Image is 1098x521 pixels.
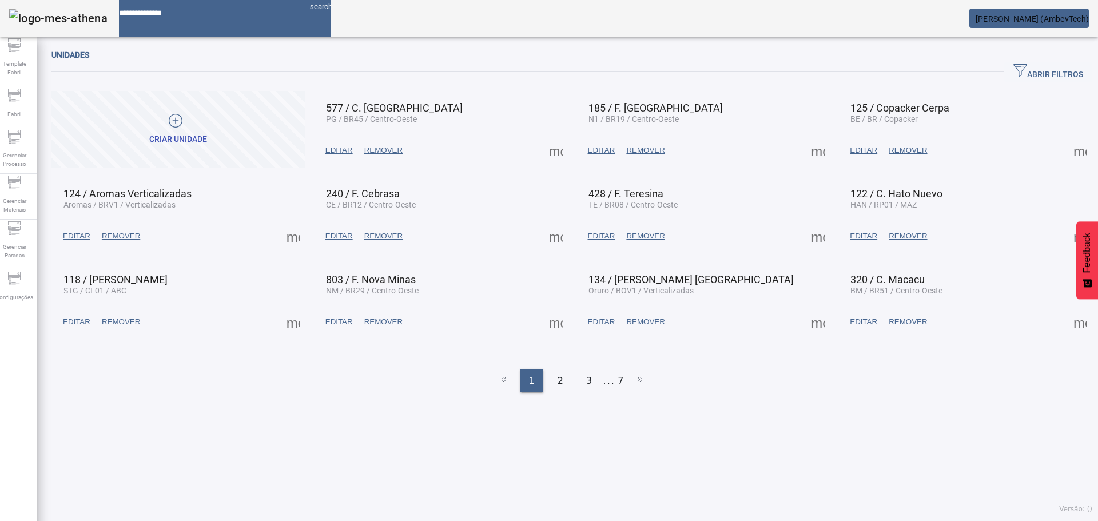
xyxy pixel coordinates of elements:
span: EDITAR [63,316,90,328]
span: EDITAR [588,316,615,328]
span: EDITAR [588,230,615,242]
li: ... [603,369,615,392]
button: EDITAR [582,312,621,332]
span: STG / CL01 / ABC [63,286,126,295]
button: Mais [1070,140,1091,161]
button: REMOVER [96,226,146,246]
span: BM / BR51 / Centro-Oeste [850,286,942,295]
button: Mais [283,312,304,332]
div: Criar unidade [149,134,207,145]
span: Feedback [1082,233,1092,273]
button: REMOVER [620,312,670,332]
button: REMOVER [359,140,408,161]
span: REMOVER [889,145,927,156]
span: Versão: () [1059,505,1092,513]
span: NM / BR29 / Centro-Oeste [326,286,419,295]
span: 803 / F. Nova Minas [326,273,416,285]
span: 3 [586,374,592,388]
button: Mais [283,226,304,246]
button: EDITAR [320,226,359,246]
span: REMOVER [364,316,403,328]
span: ABRIR FILTROS [1013,63,1083,81]
button: ABRIR FILTROS [1004,62,1092,82]
button: EDITAR [844,140,883,161]
button: REMOVER [620,226,670,246]
span: EDITAR [325,316,353,328]
span: 577 / C. [GEOGRAPHIC_DATA] [326,102,463,114]
button: EDITAR [57,312,96,332]
span: REMOVER [102,230,140,242]
span: 124 / Aromas Verticalizadas [63,188,192,200]
button: REMOVER [883,226,933,246]
span: BE / BR / Copacker [850,114,918,124]
span: EDITAR [850,230,877,242]
button: Feedback - Mostrar pesquisa [1076,221,1098,299]
span: REMOVER [626,316,665,328]
button: EDITAR [844,226,883,246]
span: 320 / C. Macacu [850,273,925,285]
button: EDITAR [844,312,883,332]
img: logo-mes-athena [9,9,108,27]
span: REMOVER [364,145,403,156]
button: EDITAR [582,226,621,246]
span: Fabril [4,106,25,122]
button: REMOVER [359,226,408,246]
span: HAN / RP01 / MAZ [850,200,917,209]
span: N1 / BR19 / Centro-Oeste [588,114,679,124]
span: EDITAR [850,145,877,156]
span: Unidades [51,50,89,59]
span: Aromas / BRV1 / Verticalizadas [63,200,176,209]
span: EDITAR [588,145,615,156]
button: Mais [546,226,566,246]
span: 428 / F. Teresina [588,188,663,200]
button: Mais [1070,226,1091,246]
span: Oruro / BOV1 / Verticalizadas [588,286,694,295]
li: 7 [618,369,623,392]
span: REMOVER [889,230,927,242]
span: [PERSON_NAME] (AmbevTech) [976,14,1089,23]
button: REMOVER [359,312,408,332]
span: 185 / F. [GEOGRAPHIC_DATA] [588,102,723,114]
span: 134 / [PERSON_NAME] [GEOGRAPHIC_DATA] [588,273,794,285]
span: REMOVER [364,230,403,242]
button: REMOVER [96,312,146,332]
button: EDITAR [320,140,359,161]
span: 240 / F. Cebrasa [326,188,400,200]
button: EDITAR [320,312,359,332]
span: REMOVER [626,230,665,242]
span: EDITAR [850,316,877,328]
button: REMOVER [883,312,933,332]
span: CE / BR12 / Centro-Oeste [326,200,416,209]
span: EDITAR [63,230,90,242]
button: Mais [807,226,828,246]
span: 2 [558,374,563,388]
span: 122 / C. Hato Nuevo [850,188,942,200]
button: EDITAR [582,140,621,161]
span: 118 / [PERSON_NAME] [63,273,168,285]
button: Mais [1070,312,1091,332]
span: 125 / Copacker Cerpa [850,102,949,114]
button: Mais [546,140,566,161]
button: REMOVER [620,140,670,161]
button: Mais [546,312,566,332]
span: EDITAR [325,230,353,242]
button: Criar unidade [51,91,305,168]
span: REMOVER [102,316,140,328]
button: Mais [807,312,828,332]
span: TE / BR08 / Centro-Oeste [588,200,678,209]
span: REMOVER [889,316,927,328]
button: Mais [807,140,828,161]
span: REMOVER [626,145,665,156]
span: EDITAR [325,145,353,156]
span: PG / BR45 / Centro-Oeste [326,114,417,124]
button: EDITAR [57,226,96,246]
button: REMOVER [883,140,933,161]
